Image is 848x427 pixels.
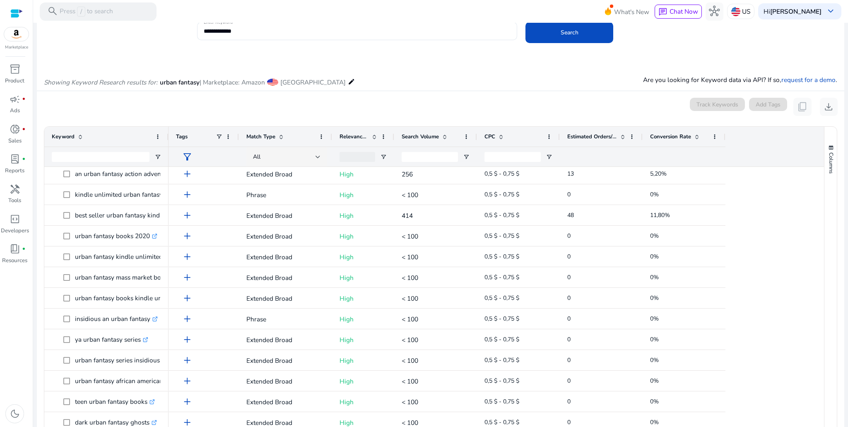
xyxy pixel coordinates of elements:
[280,78,346,87] span: [GEOGRAPHIC_DATA]
[75,289,189,306] p: urban fantasy books kindle unlimited
[650,377,659,385] span: 0%
[182,396,193,407] span: add
[340,269,387,286] p: High
[47,6,58,17] span: search
[246,290,325,307] p: Extended Broad
[340,373,387,390] p: High
[650,398,659,405] span: 0%
[10,64,20,75] span: inventory_2
[2,257,27,265] p: Resources
[75,352,167,369] p: urban fantasy series insidious
[75,165,180,182] p: an urban fantasy action adventure
[567,335,571,343] span: 0
[650,418,659,426] span: 0%
[484,191,519,198] span: 0,5 $ - 0,75 $
[781,75,836,84] a: request for a demo
[10,107,20,115] p: Ads
[5,167,24,175] p: Reports
[75,207,173,224] p: best seller urban fantasy kindle
[655,5,701,19] button: chatChat Now
[75,186,170,203] p: kindle unlimited urban fantasy
[484,232,519,240] span: 0,5 $ - 0,75 $
[567,133,617,140] span: Estimated Orders/Month
[731,7,740,16] img: us.svg
[658,7,667,17] span: chat
[402,418,418,427] span: < 100
[402,191,418,199] span: < 100
[182,314,193,324] span: add
[1,227,29,235] p: Developers
[670,7,698,16] span: Chat Now
[770,7,821,16] b: [PERSON_NAME]
[182,334,193,345] span: add
[402,232,418,241] span: < 100
[825,6,836,17] span: keyboard_arrow_down
[402,152,458,162] input: Search Volume Filter Input
[22,97,26,101] span: fiber_manual_record
[484,315,519,323] span: 0,5 $ - 0,75 $
[246,311,325,328] p: Phrase
[650,335,659,343] span: 0%
[567,294,571,302] span: 0
[340,248,387,265] p: High
[484,211,519,219] span: 0,5 $ - 0,75 $
[650,253,659,261] span: 0%
[764,8,821,14] p: Hi
[650,191,659,198] span: 0%
[340,311,387,328] p: High
[75,372,171,389] p: urban fantasy african american
[561,28,578,37] span: Search
[182,169,193,179] span: add
[380,154,387,160] button: Open Filter Menu
[484,294,519,302] span: 0,5 $ - 0,75 $
[567,356,571,364] span: 0
[182,355,193,366] span: add
[340,331,387,348] p: High
[709,6,720,17] span: hub
[650,315,659,323] span: 0%
[567,211,574,219] span: 48
[340,290,387,307] p: High
[614,5,649,19] span: What's New
[246,207,325,224] p: Extended Broad
[10,154,20,164] span: lab_profile
[567,232,571,240] span: 0
[10,408,20,419] span: dark_mode
[348,76,355,87] mat-icon: edit
[402,133,439,140] span: Search Volume
[75,331,148,348] p: ya urban fantasy series
[402,253,418,261] span: < 100
[75,310,158,327] p: insidious an urban fantasy
[160,78,200,87] span: urban fantasy
[402,377,418,386] span: < 100
[246,166,325,183] p: Extended Broad
[154,154,161,160] button: Open Filter Menu
[75,393,155,410] p: teen urban fantasy books
[650,232,659,240] span: 0%
[22,157,26,161] span: fiber_manual_record
[650,133,691,140] span: Conversion Rate
[4,27,29,41] img: amazon.svg
[246,393,325,410] p: Extended Broad
[8,197,21,205] p: Tools
[650,211,670,219] span: 11,80%
[650,273,659,281] span: 0%
[246,133,275,140] span: Match Type
[650,170,667,178] span: 5,20%
[567,191,571,198] span: 0
[340,352,387,369] p: High
[484,253,519,261] span: 0,5 $ - 0,75 $
[182,376,193,386] span: add
[567,398,571,405] span: 0
[706,2,724,21] button: hub
[10,184,20,195] span: handyman
[820,98,838,116] button: download
[484,377,519,385] span: 0,5 $ - 0,75 $
[253,153,260,161] span: All
[827,152,835,174] span: Columns
[402,211,413,220] span: 414
[10,244,20,254] span: book_4
[340,133,369,140] span: Relevance Score
[22,247,26,251] span: fiber_manual_record
[567,377,571,385] span: 0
